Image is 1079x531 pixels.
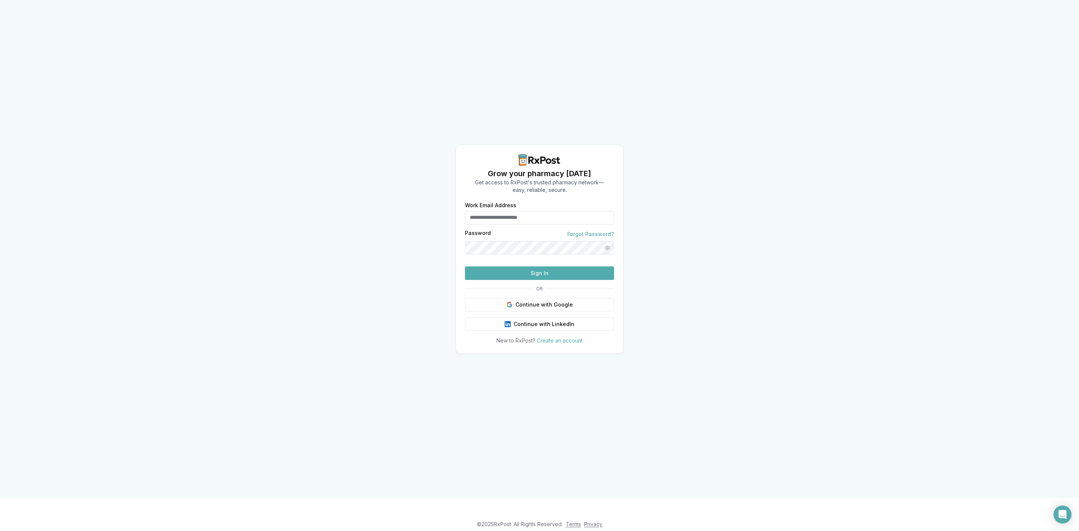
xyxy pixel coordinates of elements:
[465,230,491,238] label: Password
[516,154,563,166] img: RxPost Logo
[537,337,583,344] a: Create an account
[601,241,614,254] button: Show password
[475,179,604,194] p: Get access to RxPost's trusted pharmacy network— easy, reliable, secure.
[465,298,614,311] button: Continue with Google
[507,302,513,308] img: Google
[584,521,602,527] a: Privacy
[533,286,546,292] span: OR
[1054,506,1072,524] div: Open Intercom Messenger
[505,321,511,327] img: LinkedIn
[475,168,604,179] h1: Grow your pharmacy [DATE]
[465,203,614,208] label: Work Email Address
[496,337,535,344] span: New to RxPost?
[465,317,614,331] button: Continue with LinkedIn
[566,521,581,527] a: Terms
[567,230,614,238] a: Forgot Password?
[465,266,614,280] button: Sign In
